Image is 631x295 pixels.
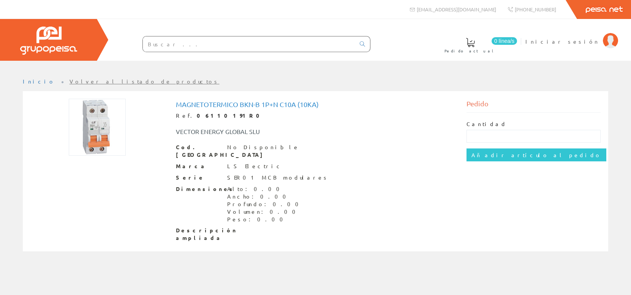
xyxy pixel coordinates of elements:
[515,6,556,13] span: [PHONE_NUMBER]
[176,162,221,170] span: Marca
[227,216,303,223] div: Peso: 0.00
[70,78,220,85] a: Volver al listado de productos
[227,162,283,170] div: LS Electric
[176,185,221,193] span: Dimensiones
[176,112,455,120] div: Ref.
[197,112,265,119] strong: 06110191R0
[176,144,221,159] span: Cod. [GEOGRAPHIC_DATA]
[227,185,303,193] div: Alto: 0.00
[143,36,355,52] input: Buscar ...
[417,6,496,13] span: [EMAIL_ADDRESS][DOMAIN_NAME]
[176,227,221,242] span: Descripción ampliada
[227,174,329,181] div: SER01 MCB modulares
[170,127,340,136] div: VECTOR ENERGY GLOBAL SLU
[23,78,55,85] a: Inicio
[20,27,77,55] img: Grupo Peisa
[176,174,221,181] span: Serie
[525,38,599,45] span: Iniciar sesión
[492,37,517,45] span: 0 línea/s
[444,47,496,55] span: Pedido actual
[525,32,618,39] a: Iniciar sesión
[176,101,455,108] h1: Magnetotermico BKN-b 1P+N C10A (10kA)
[227,208,303,216] div: Volumen: 0.00
[467,148,606,161] input: Añadir artículo al pedido
[467,120,507,128] label: Cantidad
[69,99,126,156] img: Foto artículo Magnetotermico BKN-b 1P+N C10A (10kA) (150x150)
[227,200,303,208] div: Profundo: 0.00
[227,193,303,200] div: Ancho: 0.00
[227,144,299,151] div: No Disponible
[467,99,601,113] div: Pedido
